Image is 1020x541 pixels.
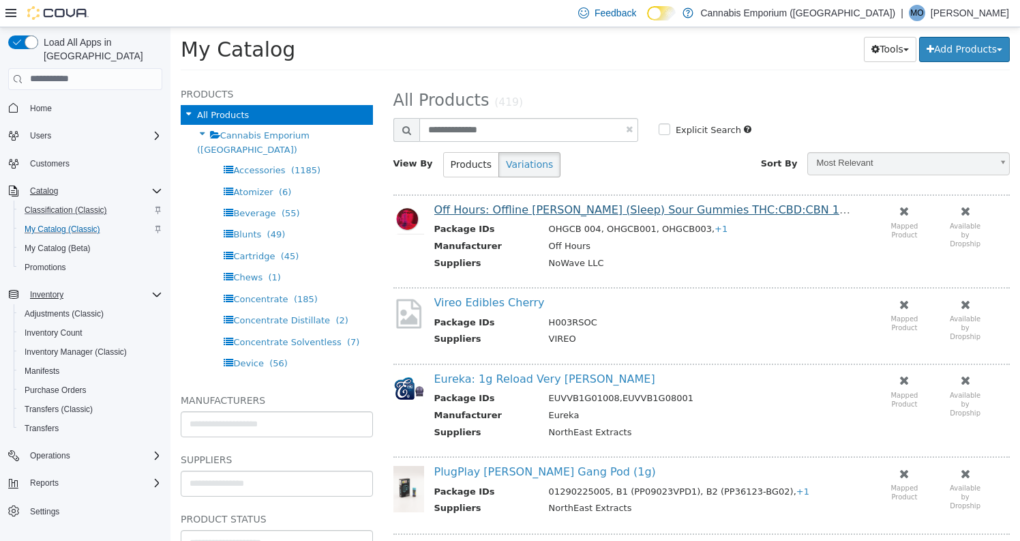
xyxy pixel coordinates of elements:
small: Mapped Product [720,288,747,304]
span: (55) [111,181,130,191]
button: Promotions [14,258,168,277]
a: Transfers [19,420,64,437]
a: Customers [25,156,75,172]
a: Off Hours: Offline [PERSON_NAME] (Sleep) Sour Gummies THC:CBD:CBN 10:10:4 = [264,176,717,189]
span: My Catalog (Beta) [19,240,162,257]
a: PlugPlay [PERSON_NAME] Gang Pod (1g) [264,438,485,451]
span: Users [25,128,162,144]
button: Users [3,126,168,145]
span: Manifests [19,363,162,379]
td: NoWave LLC [368,229,681,246]
button: Settings [3,501,168,521]
th: Package IDs [264,195,368,212]
span: Transfers (Classic) [25,404,93,415]
span: (49) [97,202,115,212]
span: Concentrate [63,267,117,277]
th: Manufacturer [264,381,368,398]
span: All Products [27,83,78,93]
button: Transfers (Classic) [14,400,168,419]
span: Most Relevant [637,126,821,147]
th: Suppliers [264,398,368,415]
span: Classification (Classic) [25,205,107,216]
span: Catalog [25,183,162,199]
button: Purchase Orders [14,381,168,400]
span: Inventory [25,287,162,303]
span: Accessories [63,138,115,148]
span: Concentrate Distillate [63,288,160,298]
button: Operations [3,446,168,465]
a: Eureka: 1g Reload Very [PERSON_NAME] [264,345,485,358]
button: My Catalog (Classic) [14,220,168,239]
small: Available by Dropship [779,195,810,220]
img: 150 [223,346,254,377]
span: Inventory Manager (Classic) [25,347,127,357]
button: Transfers [14,419,168,438]
span: My Catalog (Classic) [19,221,162,237]
span: (56) [99,331,117,341]
small: (419) [324,69,352,81]
button: Catalog [25,183,63,199]
a: Transfers (Classic) [19,401,98,418]
a: Manifests [19,363,65,379]
a: Classification (Classic) [19,202,112,218]
span: Transfers [19,420,162,437]
span: Settings [25,502,162,519]
button: Adjustments (Classic) [14,304,168,323]
h5: Products [10,59,202,75]
td: NorthEast Extracts [368,398,681,415]
span: Adjustments (Classic) [19,306,162,322]
a: Inventory Manager (Classic) [19,344,132,360]
span: MO [910,5,923,21]
th: Manufacturer [264,212,368,229]
button: Manifests [14,362,168,381]
span: Manifests [25,366,59,377]
small: Mapped Product [720,457,747,473]
span: (45) [110,224,129,234]
img: 150 [223,439,254,485]
div: Mona Ozkurt [909,5,925,21]
span: Adjustments (Classic) [25,308,104,319]
button: Home [3,98,168,118]
span: Operations [30,450,70,461]
p: Cannabis Emporium ([GEOGRAPHIC_DATA]) [700,5,895,21]
span: Beverage [63,181,105,191]
a: Promotions [19,259,72,276]
button: Inventory [3,285,168,304]
span: (2) [165,288,177,298]
small: Available by Dropship [779,288,810,313]
span: Transfers (Classic) [19,401,162,418]
span: Classification (Classic) [19,202,162,218]
img: 150 [223,177,254,207]
span: +1 [626,459,639,469]
span: Customers [30,158,70,169]
span: My Catalog [10,10,125,34]
th: Suppliers [264,474,368,491]
button: Tools [693,10,746,35]
td: Eureka [368,381,681,398]
span: (185) [123,267,147,277]
th: Suppliers [264,305,368,322]
span: Inventory Count [25,327,82,338]
td: H003RSOC [368,289,681,306]
a: Adjustments (Classic) [19,306,109,322]
a: Home [25,100,57,117]
span: +1 [544,196,557,207]
button: Inventory Manager (Classic) [14,342,168,362]
h5: Product Status [10,484,202,500]
button: Users [25,128,57,144]
span: (1) [97,245,110,255]
span: Reports [25,475,162,491]
span: Inventory Count [19,325,162,341]
span: All Products [223,63,319,83]
span: My Catalog (Classic) [25,224,100,235]
button: Products [273,125,329,150]
a: Settings [25,503,65,520]
button: Add Products [749,10,839,35]
button: Catalog [3,181,168,201]
small: Available by Dropship [779,457,810,482]
span: Transfers [25,423,59,434]
button: Customers [3,153,168,173]
td: EUVVB1G01008,EUVVB1G08001 [368,364,681,381]
span: Reports [30,478,59,488]
button: Reports [25,475,64,491]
